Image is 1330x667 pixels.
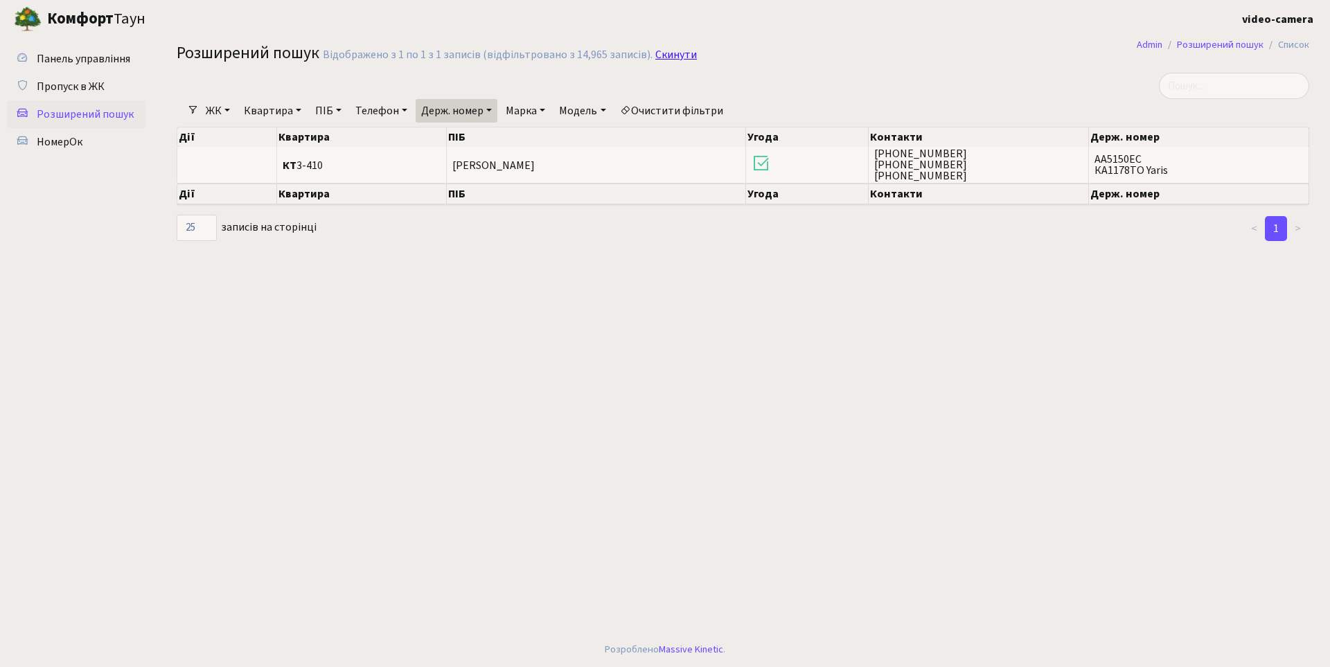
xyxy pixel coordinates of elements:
a: ПІБ [310,99,347,123]
span: Панель управління [37,51,130,66]
span: AA5150EC КА1178ТО Yaris [1094,154,1303,176]
span: Розширений пошук [37,107,134,122]
a: Модель [553,99,611,123]
a: Держ. номер [416,99,497,123]
th: Дії [177,184,277,204]
a: Розширений пошук [1177,37,1263,52]
th: Держ. номер [1089,127,1309,147]
a: Квартира [238,99,307,123]
b: video-camera [1242,12,1313,27]
span: Розширений пошук [177,41,319,65]
img: logo.png [14,6,42,33]
span: НомерОк [37,134,82,150]
th: Дії [177,127,277,147]
div: Відображено з 1 по 1 з 1 записів (відфільтровано з 14,965 записів). [323,48,653,62]
button: Переключити навігацію [173,8,208,30]
span: Пропуск в ЖК [37,79,105,94]
a: ЖК [200,99,236,123]
select: записів на сторінці [177,215,217,241]
input: Пошук... [1159,73,1309,99]
b: КТ [283,158,296,173]
span: [PERSON_NAME] [452,158,535,173]
a: Марка [500,99,551,123]
th: ПІБ [447,184,746,204]
li: Список [1263,37,1309,53]
a: НомерОк [7,128,145,156]
th: Квартира [277,127,447,147]
th: Угода [746,127,869,147]
a: Скинути [655,48,697,62]
a: 1 [1265,216,1287,241]
th: Квартира [277,184,446,204]
span: 3-410 [283,160,441,171]
span: Таун [47,8,145,31]
th: ПІБ [447,127,746,147]
th: Угода [746,184,869,204]
b: Комфорт [47,8,114,30]
th: Держ. номер [1089,184,1309,204]
a: video-camera [1242,11,1313,28]
a: Розширений пошук [7,100,145,128]
th: Контакти [869,127,1089,147]
a: Очистити фільтри [614,99,729,123]
span: [PHONE_NUMBER] [PHONE_NUMBER] [PHONE_NUMBER] [874,148,1083,181]
div: Розроблено . [605,642,725,657]
a: Телефон [350,99,413,123]
a: Massive Kinetic [659,642,723,657]
a: Пропуск в ЖК [7,73,145,100]
th: Контакти [869,184,1089,204]
nav: breadcrumb [1116,30,1330,60]
label: записів на сторінці [177,215,317,241]
a: Панель управління [7,45,145,73]
a: Admin [1137,37,1162,52]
